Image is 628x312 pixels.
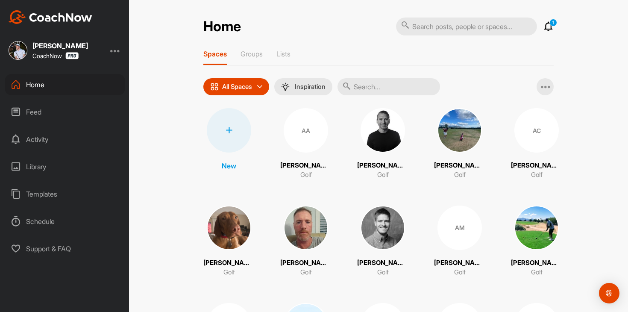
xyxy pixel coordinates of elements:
p: Groups [241,50,263,58]
div: Home [5,74,125,95]
p: [PERSON_NAME] [511,258,562,268]
img: square_56740f6eb7669d56b777449353fdbc6e.jpg [514,206,559,250]
a: [PERSON_NAME]Golf [511,206,562,277]
p: [PERSON_NAME] [357,258,408,268]
img: CoachNow Pro [65,52,79,59]
p: Golf [300,268,312,277]
div: Feed [5,101,125,123]
img: square_a7f8f94edf1f42e2f99f1870060b0499.jpg [284,206,328,250]
p: [PERSON_NAME] [434,161,485,171]
a: AC[PERSON_NAME]Golf [511,108,562,180]
p: New [222,161,236,171]
a: [PERSON_NAME]Golf [280,206,332,277]
div: [PERSON_NAME] [32,42,88,49]
a: [PERSON_NAME]Golf [203,206,255,277]
img: CoachNow [9,10,92,24]
p: Spaces [203,50,227,58]
p: Golf [531,170,543,180]
img: icon [210,82,219,91]
a: [PERSON_NAME]Golf [357,108,408,180]
p: Golf [454,170,466,180]
p: All Spaces [222,83,252,90]
a: [PERSON_NAME]Golf [357,206,408,277]
input: Search... [337,78,440,95]
div: AA [284,108,328,153]
div: Library [5,156,125,177]
p: Golf [377,170,389,180]
a: AA[PERSON_NAME]Golf [280,108,332,180]
p: [PERSON_NAME] [203,258,255,268]
img: square_69e7ce49b8ac85affed7bcbb6ba4170a.jpg [9,41,27,60]
div: Support & FAQ [5,238,125,259]
p: [PERSON_NAME] [357,161,408,171]
a: AM[PERSON_NAME]Golf [434,206,485,277]
p: [PERSON_NAME] [280,161,332,171]
div: Open Intercom Messenger [599,283,619,303]
p: Golf [223,268,235,277]
div: AC [514,108,559,153]
div: AM [437,206,482,250]
p: [PERSON_NAME] [280,258,332,268]
a: [PERSON_NAME]Golf [434,108,485,180]
img: square_4ad7f1488764088b47349a2f3e8be983.jpg [361,108,405,153]
div: Schedule [5,211,125,232]
p: Golf [300,170,312,180]
p: [PERSON_NAME] [511,161,562,171]
div: Templates [5,183,125,205]
p: Golf [377,268,389,277]
p: Lists [276,50,291,58]
div: CoachNow [32,52,79,59]
img: square_b00858370602f481b2a27c50c729950e.jpg [437,108,482,153]
h2: Home [203,18,241,35]
p: 1 [549,19,557,26]
input: Search posts, people or spaces... [396,18,537,35]
p: Inspiration [295,83,326,90]
img: square_5d5ea3900045a32c5f0e14723a918235.jpg [361,206,405,250]
p: [PERSON_NAME] [434,258,485,268]
p: Golf [531,268,543,277]
img: menuIcon [281,82,290,91]
p: Golf [454,268,466,277]
div: Activity [5,129,125,150]
img: square_eec0f594bafd57d3833894f68a3a4b55.jpg [207,206,251,250]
